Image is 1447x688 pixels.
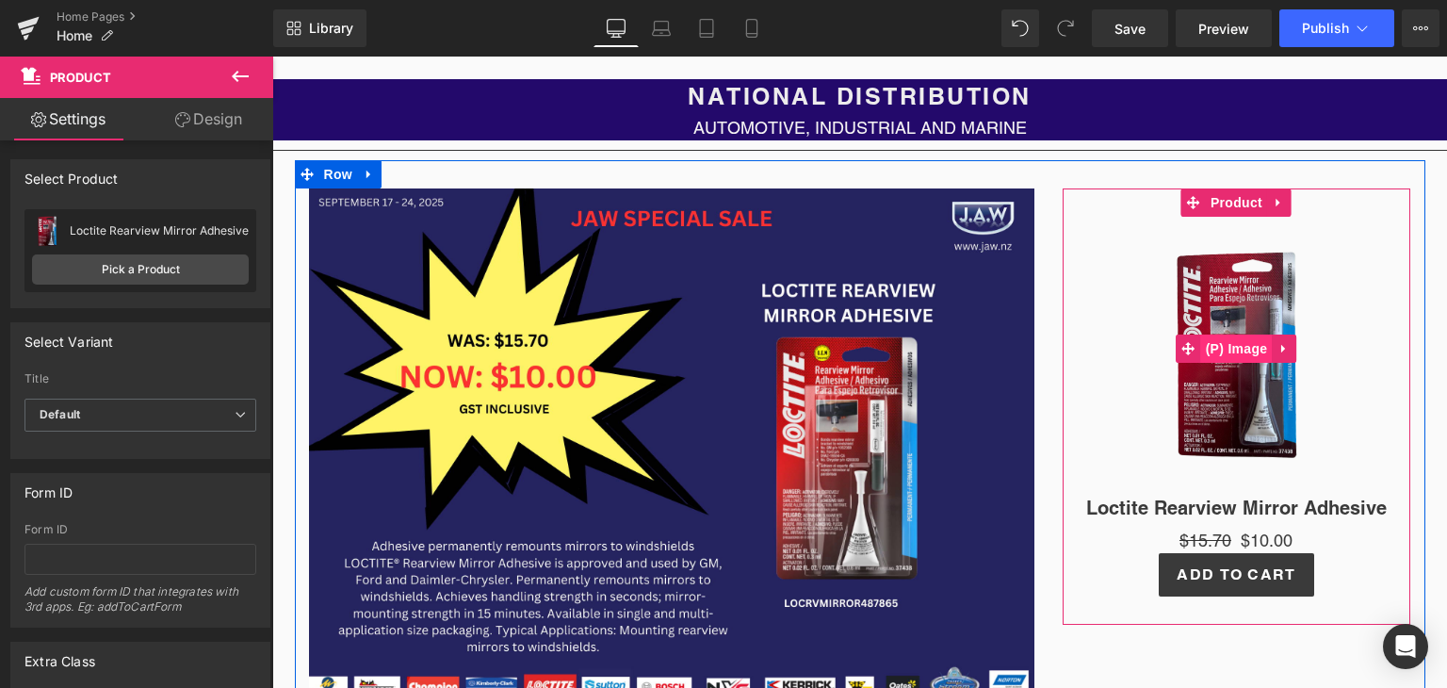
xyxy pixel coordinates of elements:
span: AUTOMOTIVE, INDUSTRIAL AND MARINE [421,61,755,81]
a: Pick a Product [32,254,249,285]
span: Save [1114,19,1146,39]
a: New Library [273,9,366,47]
span: $15.70 [907,474,959,494]
a: Desktop [593,9,639,47]
button: More [1402,9,1439,47]
img: Loctite Rearview Mirror Adhesive [866,160,1064,424]
div: Form ID [24,523,256,536]
span: Preview [1198,19,1249,39]
span: (P) Image [929,278,1000,306]
a: Tablet [684,9,729,47]
div: Form ID [24,474,73,500]
span: Product [934,132,995,160]
b: Default [40,407,80,421]
span: $10.00 [968,471,1020,497]
a: Expand / Collapse [995,132,1019,160]
a: Expand / Collapse [85,104,109,132]
a: Expand / Collapse [1000,278,1024,306]
span: Publish [1302,21,1349,36]
a: Laptop [639,9,684,47]
img: pImage [32,216,62,246]
span: Add To Cart [904,509,1023,527]
span: Product [50,70,111,85]
button: Publish [1279,9,1394,47]
a: Loctite Rearview Mirror Adhesive [814,440,1114,463]
div: Add custom form ID that integrates with 3rd apps. Eg: addToCartForm [24,584,256,627]
a: Preview [1176,9,1272,47]
button: Redo [1047,9,1084,47]
div: Open Intercom Messenger [1383,624,1428,669]
a: Home Pages [57,9,273,25]
div: Loctite Rearview Mirror Adhesive [70,224,249,238]
a: Design [140,98,277,140]
button: Add To Cart [886,497,1041,540]
div: Extra Class [24,643,95,669]
span: Library [309,20,353,37]
span: Row [47,104,85,132]
label: Title [24,372,256,391]
div: Select Product [24,160,119,187]
span: Home [57,28,92,43]
button: Undo [1001,9,1039,47]
a: Mobile [729,9,774,47]
div: Select Variant [24,323,114,350]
